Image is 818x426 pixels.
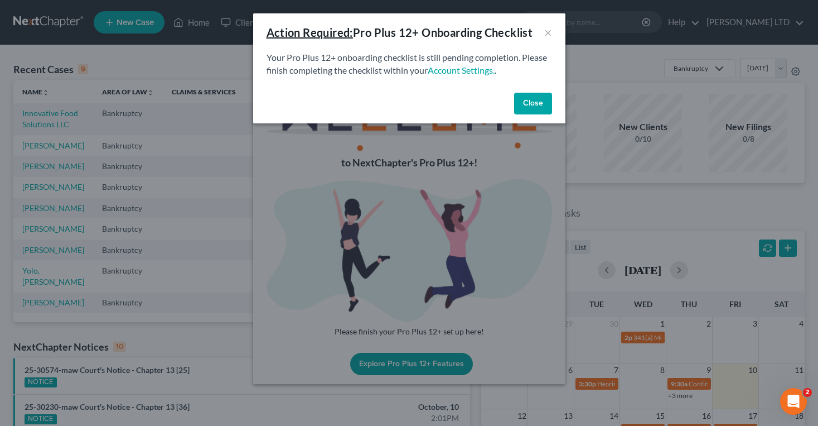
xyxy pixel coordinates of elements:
span: 2 [803,388,812,397]
p: Your Pro Plus 12+ onboarding checklist is still pending completion. Please finish completing the ... [267,51,552,77]
a: Account Settings. [428,65,495,75]
div: Pro Plus 12+ Onboarding Checklist [267,25,533,40]
button: × [544,26,552,39]
iframe: Intercom live chat [780,388,807,415]
button: Close [514,93,552,115]
u: Action Required: [267,26,353,39]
